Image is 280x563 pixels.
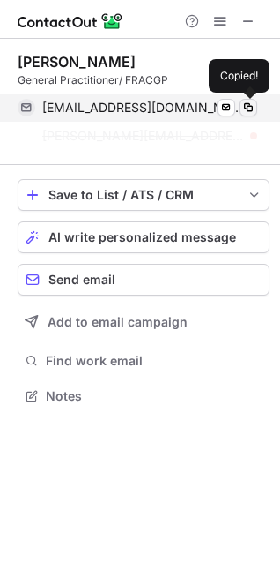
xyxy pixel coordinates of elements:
[18,72,269,88] div: General Practitioner/ FRACGP
[18,384,269,409] button: Notes
[18,264,269,296] button: Send email
[46,353,262,369] span: Find work email
[42,100,244,116] span: [EMAIL_ADDRESS][DOMAIN_NAME]
[46,388,262,404] span: Notes
[18,11,123,32] img: ContactOut v5.3.10
[48,315,188,329] span: Add to email campaign
[18,349,269,373] button: Find work email
[48,273,115,287] span: Send email
[18,306,269,338] button: Add to email campaign
[48,230,236,244] span: AI write personalized message
[18,179,269,211] button: save-profile-one-click
[18,53,136,71] div: [PERSON_NAME]
[42,128,244,144] span: [PERSON_NAME][EMAIL_ADDRESS][DOMAIN_NAME]
[48,188,239,202] div: Save to List / ATS / CRM
[18,221,269,253] button: AI write personalized message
